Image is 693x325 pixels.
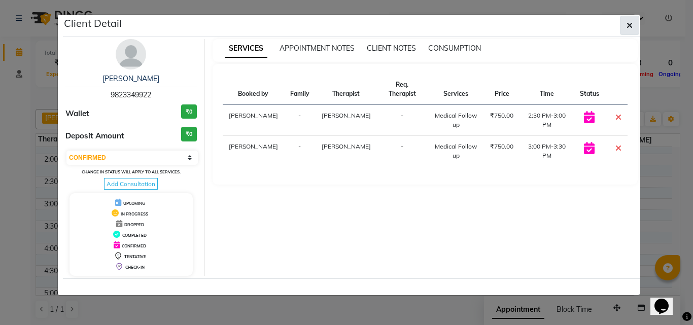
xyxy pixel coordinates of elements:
[280,44,355,53] span: APPOINTMENT NOTES
[121,211,148,216] span: IN PROGRESS
[428,44,481,53] span: CONSUMPTION
[490,111,513,120] div: ₹750.00
[102,74,159,83] a: [PERSON_NAME]
[434,111,478,129] div: Medical Follow up
[82,169,181,174] small: Change in status will apply to all services.
[377,136,428,167] td: -
[111,90,151,99] span: 9823349922
[377,105,428,136] td: -
[650,284,683,315] iframe: chat widget
[428,74,484,105] th: Services
[181,104,197,119] h3: ₹0
[377,74,428,105] th: Req. Therapist
[574,74,605,105] th: Status
[284,105,316,136] td: -
[322,142,371,150] span: [PERSON_NAME]
[181,127,197,141] h3: ₹0
[519,105,573,136] td: 2:30 PM-3:00 PM
[104,178,158,190] span: Add Consultation
[123,201,145,206] span: UPCOMING
[284,136,316,167] td: -
[65,108,89,120] span: Wallet
[116,39,146,69] img: avatar
[367,44,416,53] span: CLIENT NOTES
[519,74,573,105] th: Time
[124,254,146,259] span: TENTATIVE
[223,105,284,136] td: [PERSON_NAME]
[65,130,124,142] span: Deposit Amount
[434,142,478,160] div: Medical Follow up
[223,136,284,167] td: [PERSON_NAME]
[322,112,371,119] span: [PERSON_NAME]
[64,16,122,31] h5: Client Detail
[124,222,144,227] span: DROPPED
[122,233,147,238] span: COMPLETED
[122,243,146,248] span: CONFIRMED
[316,74,377,105] th: Therapist
[223,74,284,105] th: Booked by
[490,142,513,151] div: ₹750.00
[125,265,145,270] span: CHECK-IN
[284,74,316,105] th: Family
[484,74,519,105] th: Price
[225,40,267,58] span: SERVICES
[519,136,573,167] td: 3:00 PM-3:30 PM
